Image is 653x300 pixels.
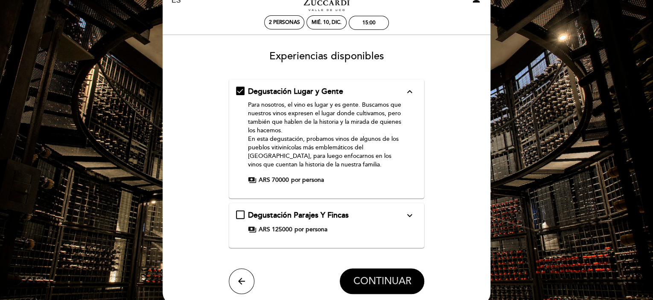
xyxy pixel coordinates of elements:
[259,176,289,184] span: ARS 70000
[404,210,414,221] i: expand_more
[248,210,349,220] span: Degustación Parajes Y Fincas
[236,210,417,234] md-checkbox: Degustación Parajes Y Fincas expand_more Nuestros vinos de parajes provienen de sectores con una ...
[269,19,300,26] span: 2 personas
[248,101,405,169] p: Para nosotros, el vino es lugar y es gente. Buscamos que nuestros vinos expresen el lugar donde c...
[259,225,292,234] span: ARS 125000
[248,225,257,234] span: payments
[404,87,414,97] i: expand_less
[312,19,341,26] div: mié. 10, dic.
[340,268,424,294] button: CONTINUAR
[353,275,411,287] span: CONTINUAR
[291,176,324,184] span: por persona
[402,86,417,97] button: expand_less
[229,268,254,294] button: arrow_back
[248,87,343,96] span: Degustación Lugar y Gente
[236,86,417,184] md-checkbox: Degustación Lugar y Gente expand_more Para nosotros, el vino es lugar y es gente. Buscamos que nu...
[269,50,384,62] span: Experiencias disponibles
[236,276,247,286] i: arrow_back
[294,225,327,234] span: por persona
[248,176,257,184] span: payments
[402,210,417,221] button: expand_more
[362,20,376,26] div: 15:00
